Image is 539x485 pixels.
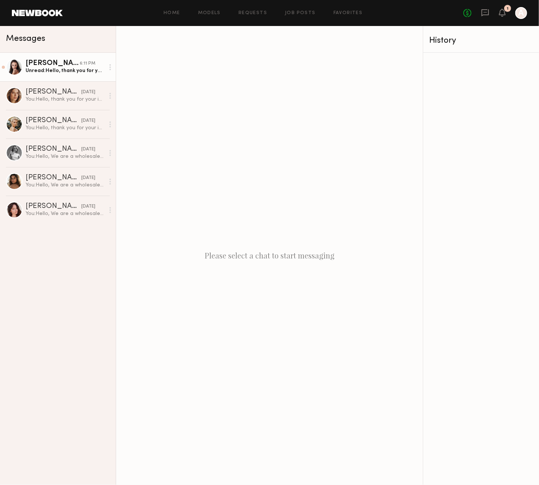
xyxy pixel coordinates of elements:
div: 6:11 PM [80,60,95,67]
div: [DATE] [81,117,95,124]
div: You: Hello, We are a wholesale company that designs and sells women’s apparel. We are currently l... [26,210,105,217]
div: [PERSON_NAME] [26,174,81,182]
a: Favorites [333,11,363,16]
div: [PERSON_NAME] [26,146,81,153]
div: [DATE] [81,89,95,96]
a: Requests [239,11,267,16]
div: Please select a chat to start messaging [116,26,423,485]
div: [PERSON_NAME] [26,88,81,96]
div: History [429,36,533,45]
div: [PERSON_NAME] [26,203,81,210]
a: A [515,7,527,19]
div: [PERSON_NAME] [26,117,81,124]
div: [DATE] [81,146,95,153]
div: You: Hello, thank you for your interest. We are located in the [GEOGRAPHIC_DATA] area, and the ca... [26,124,105,131]
div: You: Hello, We are a wholesale company that designs and sells women’s apparel. We are currently l... [26,182,105,189]
div: [PERSON_NAME] [26,60,80,67]
div: Unread: Hello, thank you for your reply! ✨ I am available for the casting on [DATE], 11th, or 12t... [26,67,105,74]
div: [DATE] [81,203,95,210]
div: You: Hello, We are a wholesale company that designs and sells women’s apparel. We are currently l... [26,153,105,160]
div: You: Hello, thank you for your interest. We are located in the [GEOGRAPHIC_DATA] area, and the ca... [26,96,105,103]
a: Models [198,11,221,16]
a: Home [164,11,180,16]
div: 1 [507,7,509,11]
span: Messages [6,35,45,43]
a: Job Posts [285,11,316,16]
div: [DATE] [81,175,95,182]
